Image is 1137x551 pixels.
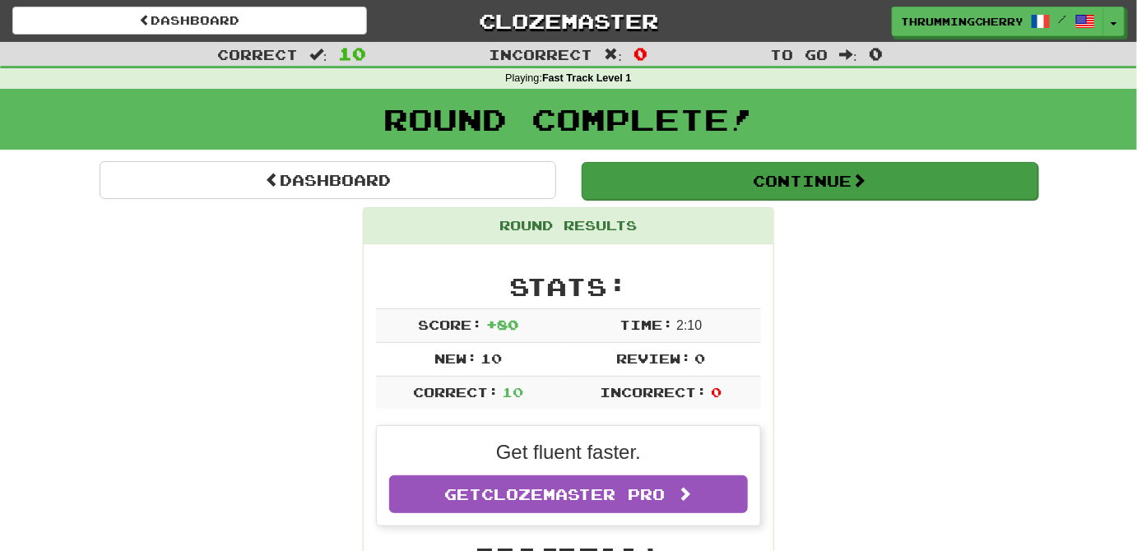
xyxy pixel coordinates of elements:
[418,317,482,332] span: Score:
[413,384,499,400] span: Correct:
[605,48,623,62] span: :
[839,48,857,62] span: :
[711,384,722,400] span: 0
[892,7,1104,36] a: ThrummingCherry436 /
[502,384,523,400] span: 10
[582,162,1038,200] button: Continue
[482,485,666,503] span: Clozemaster Pro
[770,46,828,63] span: To go
[339,44,367,63] span: 10
[486,317,518,332] span: + 80
[490,46,593,63] span: Incorrect
[480,350,502,366] span: 10
[434,350,477,366] span: New:
[100,161,556,199] a: Dashboard
[616,350,691,366] span: Review:
[694,350,705,366] span: 0
[364,208,773,244] div: Round Results
[392,7,746,35] a: Clozemaster
[12,7,367,35] a: Dashboard
[389,475,748,513] a: GetClozemaster Pro
[600,384,707,400] span: Incorrect:
[676,318,702,332] span: 2 : 10
[1059,13,1067,25] span: /
[620,317,673,332] span: Time:
[542,72,632,84] strong: Fast Track Level 1
[309,48,327,62] span: :
[217,46,298,63] span: Correct
[901,14,1023,29] span: ThrummingCherry436
[376,273,761,300] h2: Stats:
[633,44,647,63] span: 0
[869,44,883,63] span: 0
[6,103,1131,136] h1: Round Complete!
[389,438,748,466] p: Get fluent faster.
